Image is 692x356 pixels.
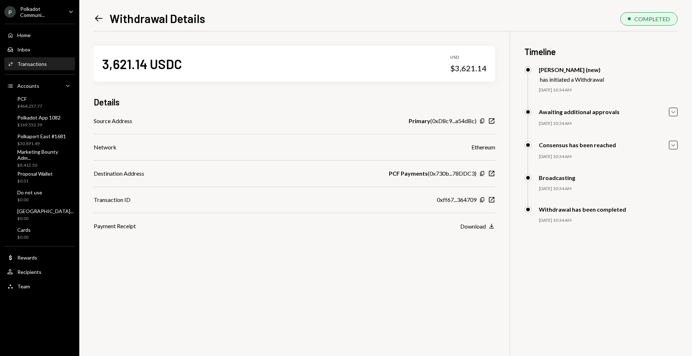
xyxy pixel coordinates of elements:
[4,79,75,92] a: Accounts
[17,208,74,214] div: [GEOGRAPHIC_DATA]...
[110,11,205,26] h1: Withdrawal Details
[539,217,678,224] div: [DATE] 10:34 AM
[17,149,72,161] div: Marketing Bounty Adm...
[17,162,72,168] div: $8,412.50
[437,195,476,204] div: 0xff67...364709
[94,117,132,125] div: Source Address
[540,76,604,83] div: has initiated a Withdrawal
[539,87,678,93] div: [DATE] 10:34 AM
[471,143,495,152] div: Ethereum
[17,178,53,184] div: $0.01
[4,225,75,242] a: Cards$0.00
[4,94,75,111] a: PCF$464,257.77
[4,150,75,167] a: Marketing Bounty Adm...$8,412.50
[539,121,678,127] div: [DATE] 10:34 AM
[17,171,53,177] div: Proposal Wallet
[4,43,75,56] a: Inbox
[450,54,487,60] div: USD
[17,46,30,53] div: Inbox
[17,269,41,275] div: Recipients
[94,96,120,108] h3: Details
[539,174,575,181] div: Broadcasting
[17,197,42,203] div: $0.00
[4,28,75,41] a: Home
[409,117,476,125] div: ( 0xD8c9...a54dBc )
[17,227,31,233] div: Cards
[94,195,130,204] div: Transaction ID
[539,66,604,73] div: [PERSON_NAME] (new)
[460,222,495,230] button: Download
[17,283,30,289] div: Team
[4,131,75,148] a: Polkaport East #1681$30,891.49
[450,63,487,73] div: $3,621.14
[4,187,75,204] a: Do not use$0.00
[634,15,670,22] div: COMPLETED
[4,168,75,186] a: Proposal Wallet$0.01
[389,169,476,178] div: ( 0x730b...78DDC3 )
[539,186,678,192] div: [DATE] 10:34 AM
[17,133,66,139] div: Polkaport East #1681
[17,234,31,240] div: $0.00
[17,254,37,261] div: Rewards
[17,189,42,195] div: Do not use
[17,83,39,89] div: Accounts
[539,206,626,213] div: Withdrawal has been completed
[539,154,678,160] div: [DATE] 10:34 AM
[94,222,136,230] div: Payment Receipt
[4,206,76,223] a: [GEOGRAPHIC_DATA]...$0.00
[17,122,61,128] div: $169,552.39
[94,143,116,152] div: Network
[94,169,144,178] div: Destination Address
[17,141,66,147] div: $30,891.49
[17,32,31,38] div: Home
[4,57,75,70] a: Transactions
[17,216,74,222] div: $0.00
[20,6,63,18] div: Polkadot Communi...
[4,112,75,130] a: Polkadot App 1082$169,552.39
[524,46,678,58] h3: Timeline
[102,56,182,72] div: 3,621.14 USDC
[539,141,616,148] div: Consensus has been reached
[17,114,61,121] div: Polkadot App 1082
[17,103,42,109] div: $464,257.77
[17,96,42,102] div: PCF
[4,280,75,293] a: Team
[4,251,75,264] a: Rewards
[409,117,430,125] b: Primary
[460,223,486,230] div: Download
[4,6,16,18] div: P
[539,108,620,115] div: Awaiting additional approvals
[4,265,75,278] a: Recipients
[389,169,428,178] b: PCF Payments
[17,61,47,67] div: Transactions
